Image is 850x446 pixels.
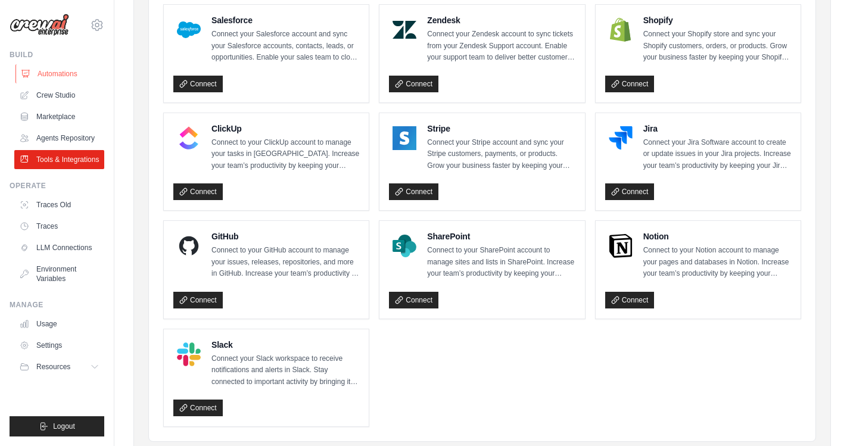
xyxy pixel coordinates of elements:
[211,353,359,388] p: Connect your Slack workspace to receive notifications and alerts in Slack. Stay connected to impo...
[10,300,104,310] div: Manage
[643,245,791,280] p: Connect to your Notion account to manage your pages and databases in Notion. Increase your team’s...
[177,18,201,42] img: Salesforce Logo
[211,137,359,172] p: Connect to your ClickUp account to manage your tasks in [GEOGRAPHIC_DATA]. Increase your team’s p...
[643,137,791,172] p: Connect your Jira Software account to create or update issues in your Jira projects. Increase you...
[393,18,416,42] img: Zendesk Logo
[53,422,75,431] span: Logout
[643,123,791,135] h4: Jira
[393,234,416,258] img: SharePoint Logo
[10,181,104,191] div: Operate
[14,129,104,148] a: Agents Repository
[643,29,791,64] p: Connect your Shopify store and sync your Shopify customers, orders, or products. Grow your busine...
[14,217,104,236] a: Traces
[10,416,104,436] button: Logout
[177,342,201,366] img: Slack Logo
[14,357,104,376] button: Resources
[211,245,359,280] p: Connect to your GitHub account to manage your issues, releases, repositories, and more in GitHub....
[605,183,655,200] a: Connect
[10,14,69,36] img: Logo
[14,107,104,126] a: Marketplace
[389,76,438,92] a: Connect
[14,260,104,288] a: Environment Variables
[15,64,105,83] a: Automations
[36,362,70,372] span: Resources
[609,234,633,258] img: Notion Logo
[14,195,104,214] a: Traces Old
[14,314,104,333] a: Usage
[14,238,104,257] a: LLM Connections
[427,245,575,280] p: Connect to your SharePoint account to manage sites and lists in SharePoint. Increase your team’s ...
[643,14,791,26] h4: Shopify
[173,76,223,92] a: Connect
[609,18,633,42] img: Shopify Logo
[10,50,104,60] div: Build
[427,137,575,172] p: Connect your Stripe account and sync your Stripe customers, payments, or products. Grow your busi...
[609,126,633,150] img: Jira Logo
[389,292,438,308] a: Connect
[14,86,104,105] a: Crew Studio
[211,123,359,135] h4: ClickUp
[211,339,359,351] h4: Slack
[427,14,575,26] h4: Zendesk
[643,230,791,242] h4: Notion
[393,126,416,150] img: Stripe Logo
[14,150,104,169] a: Tools & Integrations
[389,183,438,200] a: Connect
[211,230,359,242] h4: GitHub
[14,336,104,355] a: Settings
[211,14,359,26] h4: Salesforce
[173,292,223,308] a: Connect
[211,29,359,64] p: Connect your Salesforce account and sync your Salesforce accounts, contacts, leads, or opportunit...
[427,29,575,64] p: Connect your Zendesk account to sync tickets from your Zendesk Support account. Enable your suppo...
[605,292,655,308] a: Connect
[173,183,223,200] a: Connect
[173,400,223,416] a: Connect
[427,123,575,135] h4: Stripe
[177,126,201,150] img: ClickUp Logo
[177,234,201,258] img: GitHub Logo
[605,76,655,92] a: Connect
[427,230,575,242] h4: SharePoint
